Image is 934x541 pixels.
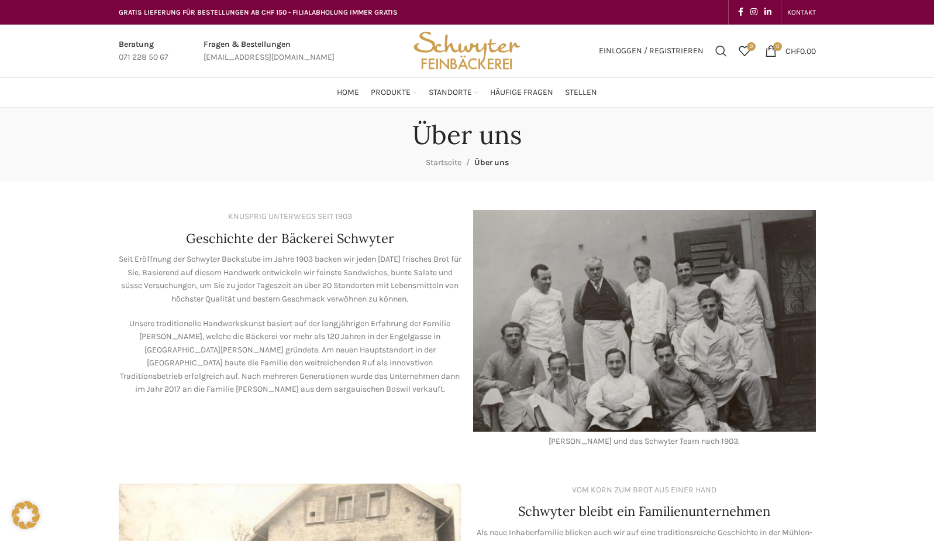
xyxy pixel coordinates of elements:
span: Home [337,87,359,98]
span: GRATIS LIEFERUNG FÜR BESTELLUNGEN AB CHF 150 - FILIALABHOLUNG IMMER GRATIS [119,8,398,16]
a: Site logo [409,45,524,55]
div: Secondary navigation [781,1,822,24]
span: Häufige Fragen [490,87,553,98]
h4: Schwyter bleibt ein Familienunternehmen [518,502,770,521]
a: Produkte [371,81,417,104]
a: Einloggen / Registrieren [593,39,709,63]
a: Facebook social link [735,4,747,20]
img: Bäckerei Schwyter [409,25,524,77]
div: VOM KORN ZUM BROT AUS EINER HAND [572,484,716,497]
a: Stellen [565,81,597,104]
span: KONTAKT [787,8,816,16]
a: Home [337,81,359,104]
span: Stellen [565,87,597,98]
div: [PERSON_NAME] und das Schwyter Team nach 1903. [473,435,816,448]
span: CHF [785,46,800,56]
span: 0 [773,42,782,51]
a: 0 CHF0.00 [759,39,822,63]
p: Seit Eröffnung der Schwyter Backstube im Jahre 1903 backen wir jeden [DATE] frisches Brot für Sie... [119,253,461,306]
a: Startseite [426,157,461,167]
a: Häufige Fragen [490,81,553,104]
a: Suchen [709,39,733,63]
span: 0 [747,42,756,51]
bdi: 0.00 [785,46,816,56]
h4: Geschichte der Bäckerei Schwyter [186,230,394,248]
a: Infobox link [204,38,335,64]
a: KONTAKT [787,1,816,24]
div: Meine Wunschliste [733,39,756,63]
a: 0 [733,39,756,63]
a: Infobox link [119,38,168,64]
a: Instagram social link [747,4,761,20]
span: Produkte [371,87,411,98]
h1: Über uns [412,119,522,150]
p: Unsere traditionelle Handwerkskunst basiert auf der langjährigen Erfahrung der Familie [PERSON_NA... [119,317,461,396]
a: Standorte [429,81,478,104]
span: Einloggen / Registrieren [599,47,704,55]
span: Standorte [429,87,472,98]
a: Linkedin social link [761,4,775,20]
span: Über uns [474,157,509,167]
div: KNUSPRIG UNTERWEGS SEIT 1903 [228,210,352,223]
div: Main navigation [113,81,822,104]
